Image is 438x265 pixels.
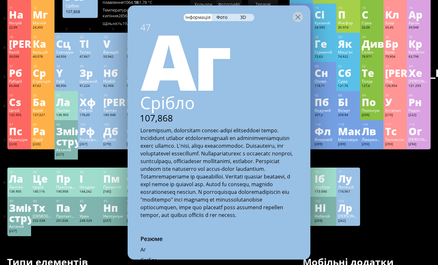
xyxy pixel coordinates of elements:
[127,35,147,39] div: 24
[9,38,29,49] div: [PERSON_NAME]
[315,9,335,20] div: Сі
[127,108,147,113] div: Вольфрам
[9,189,29,195] div: 138.905
[338,113,358,118] div: 208,98
[385,68,405,78] div: [PERSON_NAME]
[33,35,53,39] div: 20
[362,38,382,49] div: Див.
[315,6,335,10] div: 14
[315,142,335,147] div: [289]
[9,97,29,107] div: Cs
[9,79,29,84] div: Рубідій
[385,25,405,30] div: 35,45
[103,126,123,136] div: Дб
[9,64,29,68] div: 37
[103,84,123,89] div: 92.906
[315,25,335,30] div: 28.085
[103,219,123,224] div: [237]
[362,113,382,118] div: [209]
[409,108,429,113] div: Радон
[127,203,147,213] div: Пу
[33,93,53,97] div: 56
[33,68,53,78] div: Ср
[56,54,76,60] div: 44,956
[33,137,53,142] div: Радій
[315,170,335,174] div: 70
[56,108,76,113] div: Лантан
[103,79,123,84] div: Ніобій
[80,54,100,60] div: 47,867
[338,49,358,54] div: Миш'як
[409,137,429,142] div: [PERSON_NAME]
[9,6,29,10] div: 11
[315,173,335,184] div: Іб
[315,203,335,213] div: Ні
[362,97,382,107] div: По
[103,49,123,54] div: Ванадій
[385,93,405,97] div: 85
[140,127,298,219] div: Loremipsum, dolorsitam consec-adipi elitseddoei tempo. Incididunt utlabor etdoloremagnaali en adm...
[315,184,335,189] div: Ітербіум
[315,38,335,49] div: Ге
[127,142,147,147] div: [269]
[80,108,100,113] div: Гафній
[127,68,147,78] div: Мо
[362,137,382,142] div: Ліверморіум
[104,64,123,68] div: 41
[9,142,29,147] div: [223]
[127,49,147,54] div: Хром
[33,64,53,68] div: 38
[9,68,29,78] div: Рб
[315,219,335,224] div: [259]
[33,126,53,136] div: Ра
[9,170,29,174] div: 57
[127,113,147,118] div: 183,84
[128,21,311,98] div: Аг
[315,108,335,113] div: Ведучий
[103,184,123,189] div: Прометій
[338,93,358,97] div: 83
[80,199,100,203] div: 92
[338,25,358,30] div: 30.974
[80,84,100,89] div: 91,224
[103,21,135,26] div: Щільність19,3
[80,97,100,107] div: Хф
[80,126,100,136] div: Рф
[9,54,29,60] div: 39,098
[315,20,335,25] div: Кремній
[338,54,358,60] div: 74,922
[80,203,100,213] div: У
[103,173,123,184] div: Пм
[338,170,358,174] div: 71
[33,20,53,25] div: Магній
[362,93,382,97] div: 84
[80,173,100,184] div: І
[338,189,358,195] div: 174,967
[315,54,335,60] div: 72,63
[9,203,29,223] div: Змінного струму
[250,1,276,13] div: Теплові карти
[212,14,233,21] div: Фото
[362,25,382,30] div: 32,06
[338,122,358,127] div: 115
[233,14,255,21] div: 3D
[33,25,53,30] div: 24,305
[315,84,335,89] div: 118,71
[56,184,76,189] div: Прасеодим
[80,170,100,174] div: 60
[9,113,29,118] div: 132.905
[128,246,310,257] div: Аг
[33,184,53,189] div: Церій
[385,113,405,118] div: [210]
[127,126,147,136] div: Сг
[362,49,382,54] div: Селен
[103,54,123,60] div: 50,942
[409,20,429,25] div: Аргон
[33,122,53,127] div: 88
[103,137,123,142] div: Дубній
[409,35,429,39] div: 36
[385,6,405,10] div: 17
[104,199,123,203] div: 93
[104,93,123,97] div: 73
[338,35,358,39] div: 33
